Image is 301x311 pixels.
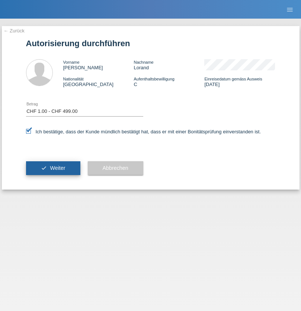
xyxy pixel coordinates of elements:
[50,165,65,171] span: Weiter
[26,161,80,175] button: check Weiter
[134,59,204,70] div: Lorand
[63,60,80,64] span: Vorname
[4,28,25,34] a: ← Zurück
[63,59,134,70] div: [PERSON_NAME]
[88,161,143,175] button: Abbrechen
[26,39,275,48] h1: Autorisierung durchführen
[204,77,262,81] span: Einreisedatum gemäss Ausweis
[63,76,134,87] div: [GEOGRAPHIC_DATA]
[134,76,204,87] div: C
[134,60,153,64] span: Nachname
[41,165,47,171] i: check
[134,77,174,81] span: Aufenthaltsbewilligung
[282,7,297,12] a: menu
[103,165,128,171] span: Abbrechen
[204,76,275,87] div: [DATE]
[63,77,84,81] span: Nationalität
[286,6,294,13] i: menu
[26,129,261,134] label: Ich bestätige, dass der Kunde mündlich bestätigt hat, dass er mit einer Bonitätsprüfung einversta...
